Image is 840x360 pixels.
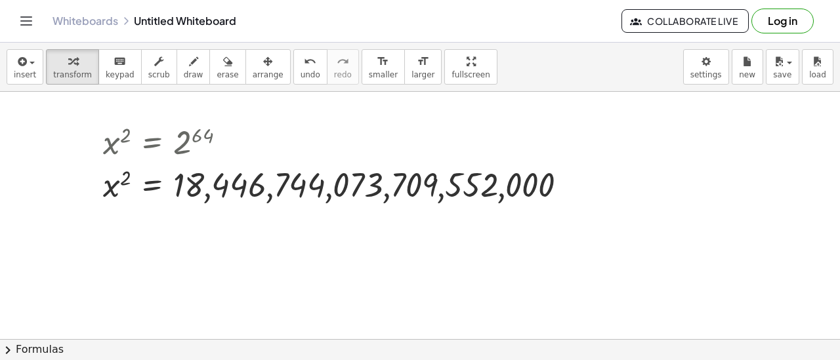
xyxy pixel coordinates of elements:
i: format_size [417,54,429,70]
button: erase [209,49,245,85]
i: undo [304,54,316,70]
button: keyboardkeypad [98,49,142,85]
button: redoredo [327,49,359,85]
span: larger [411,70,434,79]
button: format_sizelarger [404,49,442,85]
span: redo [334,70,352,79]
span: fullscreen [451,70,490,79]
button: new [732,49,763,85]
span: settings [690,70,722,79]
span: undo [301,70,320,79]
span: load [809,70,826,79]
button: transform [46,49,99,85]
span: insert [14,70,36,79]
span: draw [184,70,203,79]
i: format_size [377,54,389,70]
button: undoundo [293,49,327,85]
i: redo [337,54,349,70]
button: fullscreen [444,49,497,85]
button: load [802,49,833,85]
i: keyboard [114,54,126,70]
span: erase [217,70,238,79]
button: save [766,49,799,85]
span: arrange [253,70,283,79]
span: smaller [369,70,398,79]
span: Collaborate Live [633,15,738,27]
button: Toggle navigation [16,10,37,31]
span: transform [53,70,92,79]
button: scrub [141,49,177,85]
a: Whiteboards [52,14,118,28]
span: save [773,70,791,79]
span: scrub [148,70,170,79]
span: keypad [106,70,135,79]
button: Log in [751,9,814,33]
button: insert [7,49,43,85]
button: arrange [245,49,291,85]
button: format_sizesmaller [362,49,405,85]
button: Collaborate Live [621,9,749,33]
button: settings [683,49,729,85]
button: draw [177,49,211,85]
span: new [739,70,755,79]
